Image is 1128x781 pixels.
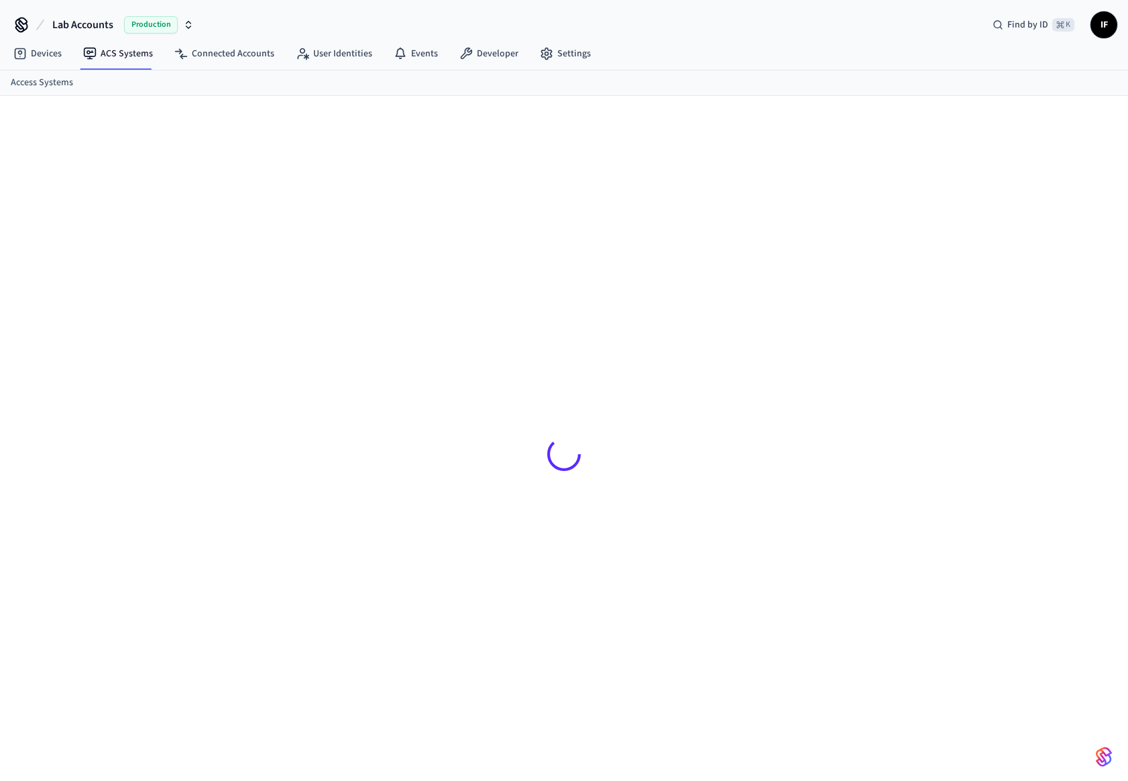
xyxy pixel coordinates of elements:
a: ACS Systems [72,42,164,66]
a: User Identities [285,42,383,66]
img: SeamLogoGradient.69752ec5.svg [1096,746,1112,768]
button: IF [1090,11,1117,38]
a: Access Systems [11,76,73,90]
span: Lab Accounts [52,17,113,33]
span: IF [1092,13,1116,37]
div: Find by ID⌘ K [982,13,1085,37]
span: Production [124,16,178,34]
a: Events [383,42,449,66]
a: Settings [529,42,602,66]
span: ⌘ K [1052,18,1074,32]
span: Find by ID [1007,18,1048,32]
a: Devices [3,42,72,66]
a: Connected Accounts [164,42,285,66]
a: Developer [449,42,529,66]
